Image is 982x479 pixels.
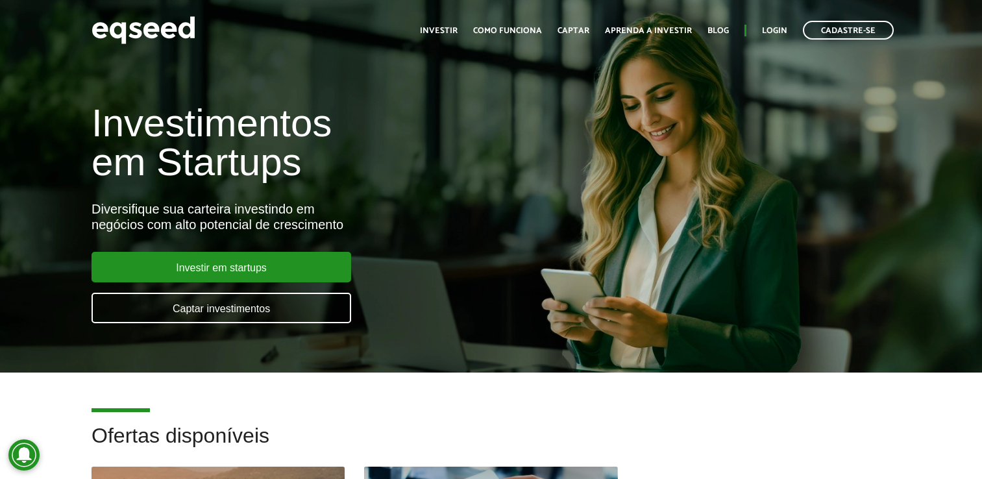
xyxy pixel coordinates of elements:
h1: Investimentos em Startups [92,104,563,182]
a: Blog [707,27,729,35]
h2: Ofertas disponíveis [92,424,890,467]
a: Aprenda a investir [605,27,692,35]
a: Cadastre-se [803,21,894,40]
div: Diversifique sua carteira investindo em negócios com alto potencial de crescimento [92,201,563,232]
a: Como funciona [473,27,542,35]
a: Captar [558,27,589,35]
a: Login [762,27,787,35]
a: Investir [420,27,458,35]
img: EqSeed [92,13,195,47]
a: Captar investimentos [92,293,351,323]
a: Investir em startups [92,252,351,282]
